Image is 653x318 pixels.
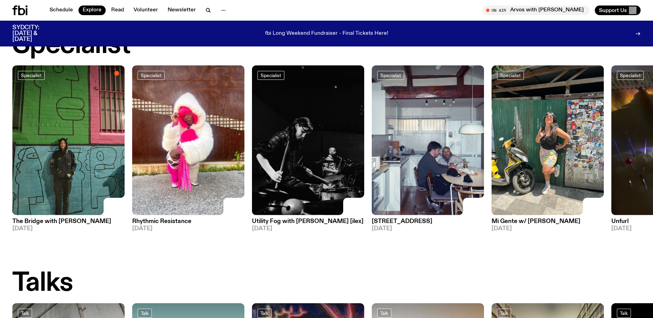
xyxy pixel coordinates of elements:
h3: [STREET_ADDRESS] [372,219,484,224]
a: Read [107,6,128,15]
a: Specialist [18,71,45,80]
button: On AirArvos with [PERSON_NAME] [483,6,589,15]
a: Specialist [617,71,644,80]
span: Specialist [500,73,521,78]
a: Specialist [497,71,524,80]
span: [DATE] [492,226,604,232]
a: [STREET_ADDRESS][DATE] [372,215,484,232]
a: Newsletter [164,6,200,15]
img: We got special guest selector Maria Piña direct from Chile joining us a chat about her creative j... [492,65,604,215]
span: Specialist [141,73,161,78]
span: [DATE] [252,226,364,232]
h3: Rhythmic Resistance [132,219,244,224]
span: [DATE] [12,226,125,232]
h3: Mi Gente w/ [PERSON_NAME] [492,219,604,224]
a: Utility Fog with [PERSON_NAME] [ilex][DATE] [252,215,364,232]
a: Volunteer [129,6,162,15]
span: Support Us [599,7,627,13]
span: Specialist [21,73,42,78]
span: Specialist [620,73,641,78]
span: Specialist [380,73,401,78]
button: Support Us [595,6,641,15]
h2: Specialist [12,32,130,59]
a: Talk [617,309,631,318]
a: The Bridge with [PERSON_NAME][DATE] [12,215,125,232]
h2: Talks [12,270,73,296]
img: Pat sits at a dining table with his profile facing the camera. Rhea sits to his left facing the c... [372,65,484,215]
a: Specialist [377,71,404,80]
a: Explore [78,6,106,15]
a: Rhythmic Resistance[DATE] [132,215,244,232]
span: Talk [21,310,29,316]
span: Talk [500,310,508,316]
h3: Utility Fog with [PERSON_NAME] [ilex] [252,219,364,224]
a: Mi Gente w/ [PERSON_NAME][DATE] [492,215,604,232]
img: Amelia Sparke is wearing a black hoodie and pants, leaning against a blue, green and pink wall wi... [12,65,125,215]
a: Specialist [138,71,165,80]
span: Talk [261,310,268,316]
a: Schedule [45,6,77,15]
a: Talk [18,309,32,318]
span: [DATE] [372,226,484,232]
a: Specialist [257,71,284,80]
p: fbi Long Weekend Fundraiser - Final Tickets Here! [265,31,388,37]
span: Specialist [261,73,281,78]
a: Talk [377,309,391,318]
span: Talk [141,310,149,316]
a: Talk [257,309,272,318]
a: Talk [497,309,511,318]
span: Talk [620,310,628,316]
h3: SYDCITY: [DATE] & [DATE] [12,25,56,42]
h3: The Bridge with [PERSON_NAME] [12,219,125,224]
img: Image by Billy Zammit [252,65,364,215]
span: [DATE] [132,226,244,232]
span: Talk [380,310,388,316]
img: Attu crouches on gravel in front of a brown wall. They are wearing a white fur coat with a hood, ... [132,65,244,215]
a: Talk [138,309,152,318]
